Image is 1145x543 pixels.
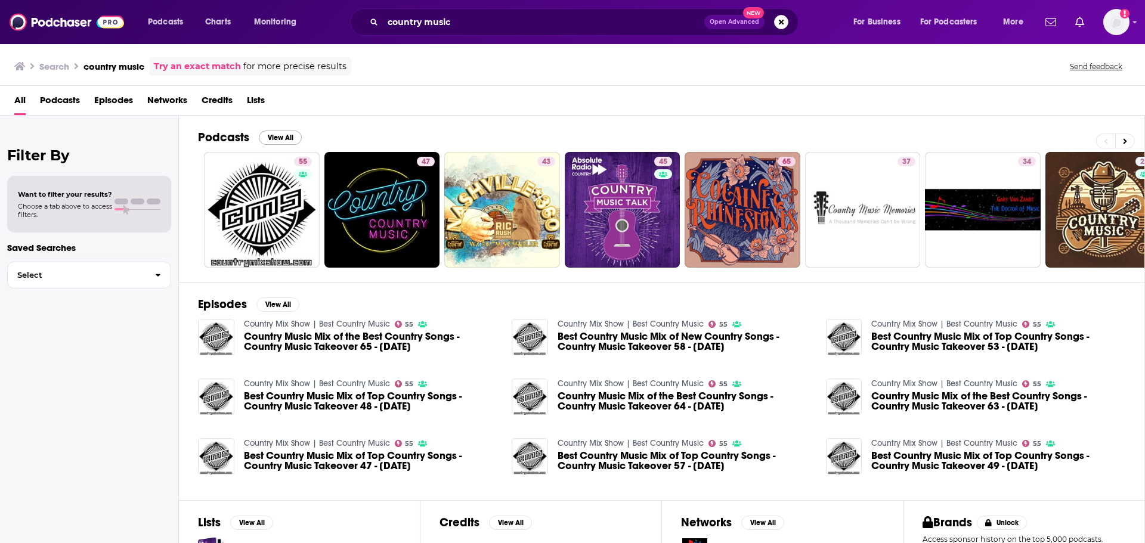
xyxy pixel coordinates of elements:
span: 55 [405,441,413,446]
div: Search podcasts, credits, & more... [361,8,810,36]
button: open menu [845,13,915,32]
a: 55 [708,321,728,328]
button: Select [7,262,171,288]
span: More [1003,14,1023,30]
a: All [14,91,26,115]
a: Networks [147,91,187,115]
span: Best Country Music Mix of Top Country Songs - Country Music Takeover 57 - [DATE] [558,451,812,471]
span: 65 [782,156,791,168]
a: 43 [444,152,560,268]
span: 55 [1033,322,1041,327]
h2: Filter By [7,147,171,164]
span: 45 [659,156,667,168]
button: Unlock [977,516,1028,530]
h2: Episodes [198,297,247,312]
a: Country Mix Show | Best Country Music [558,319,704,329]
a: 55 [294,157,312,166]
a: Try an exact match [154,60,241,73]
span: 43 [542,156,550,168]
span: Podcasts [40,91,80,115]
h2: Networks [681,515,732,530]
img: Best Country Music Mix of Top Country Songs - Country Music Takeover 47 - February 2018 [198,438,234,474]
span: 34 [1023,156,1031,168]
span: Monitoring [254,14,296,30]
a: Country Mix Show | Best Country Music [244,319,390,329]
a: 34 [1018,157,1036,166]
a: Country Mix Show | Best Country Music [244,438,390,448]
span: For Business [853,14,900,30]
a: Show notifications dropdown [1041,12,1061,32]
a: CreditsView All [440,515,532,530]
span: Open Advanced [710,19,759,25]
span: Episodes [94,91,133,115]
span: Best Country Music Mix of Top Country Songs - Country Music Takeover 48 - [DATE] [244,391,498,411]
a: Best Country Music Mix of Top Country Songs - Country Music Takeover 49 - March 2018 [826,438,862,474]
a: 55 [395,380,414,387]
a: EpisodesView All [198,297,299,312]
span: 55 [1033,441,1041,446]
span: Best Country Music Mix of Top Country Songs - Country Music Takeover 47 - [DATE] [244,451,498,471]
img: User Profile [1103,9,1129,35]
a: 55 [395,321,414,328]
a: 45 [654,157,672,166]
button: View All [489,516,532,530]
h2: Brands [923,515,972,530]
a: NetworksView All [681,515,784,530]
a: Best Country Music Mix of Top Country Songs - Country Music Takeover 47 - February 2018 [244,451,498,471]
button: open menu [140,13,199,32]
span: 55 [299,156,307,168]
h3: country music [83,61,144,72]
a: Show notifications dropdown [1070,12,1089,32]
a: Country Music Mix of the Best Country Songs - Country Music Takeover 63 - June 2018 [871,391,1125,411]
span: 55 [405,322,413,327]
button: Open AdvancedNew [704,15,765,29]
button: View All [230,516,273,530]
span: for more precise results [243,60,346,73]
a: Country Music Mix of the Best Country Songs - Country Music Takeover 65 - June 2018 [244,331,498,352]
button: View All [256,297,299,312]
button: Send feedback [1066,61,1126,72]
span: 55 [719,322,728,327]
a: 45 [565,152,680,268]
a: Country Mix Show | Best Country Music [871,378,1017,389]
button: View All [741,516,784,530]
span: Best Country Music Mix of Top Country Songs - Country Music Takeover 53 - [DATE] [871,331,1125,352]
a: Country Music Mix of the Best Country Songs - Country Music Takeover 64 - June 2018 [558,391,812,411]
button: open menu [995,13,1038,32]
span: 55 [719,381,728,387]
a: Country Mix Show | Best Country Music [871,438,1017,448]
a: Podchaser - Follow, Share and Rate Podcasts [10,11,124,33]
button: Show profile menu [1103,9,1129,35]
a: Country Mix Show | Best Country Music [244,378,390,389]
a: 55 [204,152,320,268]
a: 55 [708,380,728,387]
span: Country Music Mix of the Best Country Songs - Country Music Takeover 65 - [DATE] [244,331,498,352]
a: Best Country Music Mix of Top Country Songs - Country Music Takeover 57 - May 2018 [558,451,812,471]
a: Best Country Music Mix of Top Country Songs - Country Music Takeover 48 - February 2018 [244,391,498,411]
h2: Lists [198,515,221,530]
span: Podcasts [148,14,183,30]
a: Lists [247,91,265,115]
span: 37 [902,156,911,168]
a: 65 [778,157,796,166]
a: Country Mix Show | Best Country Music [558,378,704,389]
span: Choose a tab above to access filters. [18,202,112,219]
span: Country Music Mix of the Best Country Songs - Country Music Takeover 64 - [DATE] [558,391,812,411]
span: Best Country Music Mix of Top Country Songs - Country Music Takeover 49 - [DATE] [871,451,1125,471]
span: Select [8,271,146,279]
a: 65 [685,152,800,268]
span: 55 [719,441,728,446]
a: 55 [1022,321,1041,328]
span: 55 [405,381,413,387]
a: PodcastsView All [198,130,302,145]
img: Best Country Music Mix of New Country Songs - Country Music Takeover 58 - May 2018 [512,319,548,355]
img: Country Music Mix of the Best Country Songs - Country Music Takeover 64 - June 2018 [512,378,548,415]
a: Best Country Music Mix of New Country Songs - Country Music Takeover 58 - May 2018 [558,331,812,352]
a: Country Mix Show | Best Country Music [871,319,1017,329]
button: open menu [246,13,312,32]
a: 55 [708,440,728,447]
a: Best Country Music Mix of Top Country Songs - Country Music Takeover 57 - May 2018 [512,438,548,474]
